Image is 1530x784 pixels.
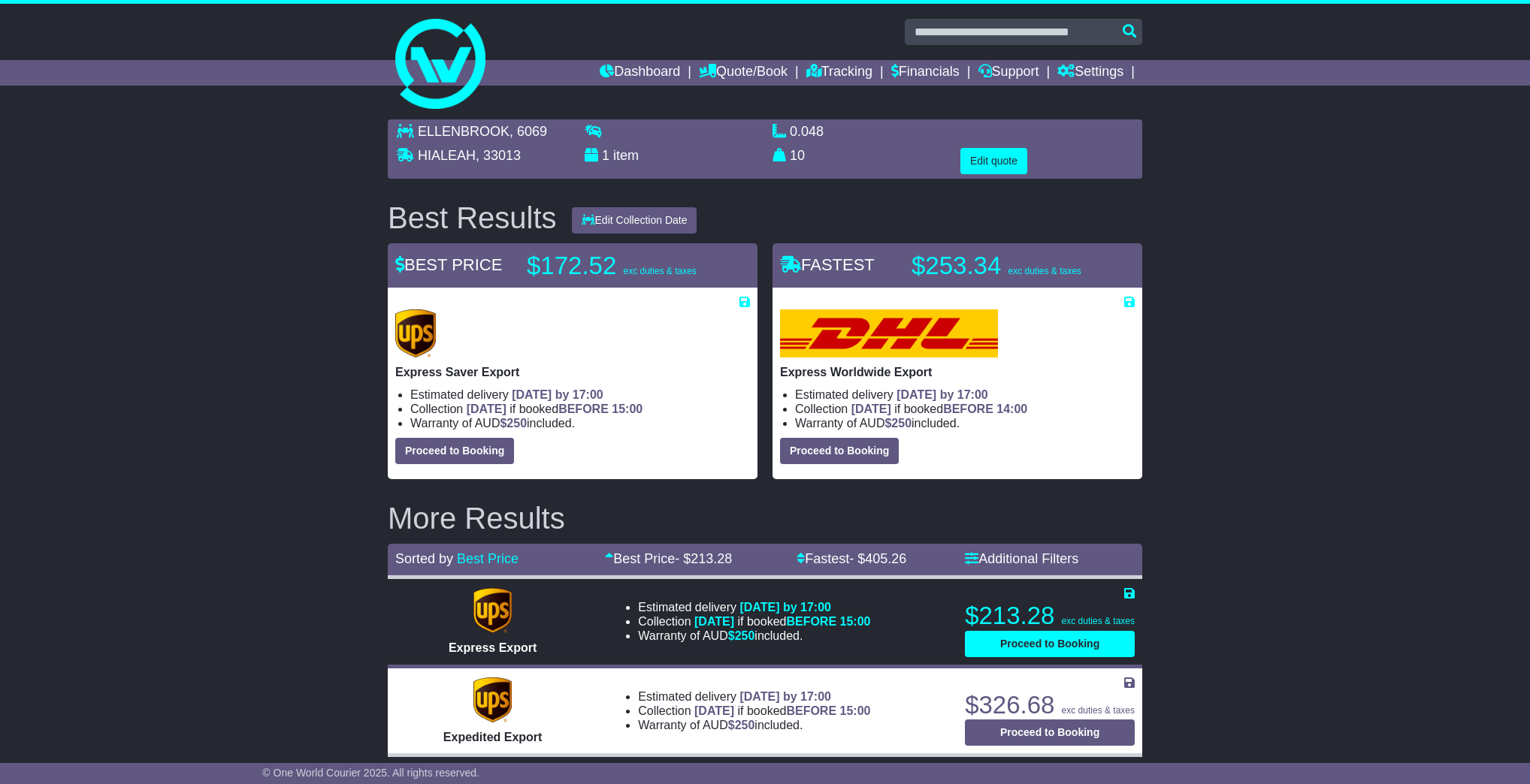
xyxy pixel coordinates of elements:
[418,148,476,163] span: HIALEAH
[891,60,960,86] a: Financials
[467,403,506,415] span: [DATE]
[512,388,603,401] span: [DATE] by 17:00
[694,615,734,628] span: [DATE]
[476,148,521,163] span: , 33013
[965,690,1135,720] p: $326.68
[1057,60,1123,86] a: Settings
[623,266,696,276] span: exc duties & taxes
[500,417,527,430] span: $
[699,60,788,86] a: Quote/Book
[410,416,750,430] li: Warranty of AUD included.
[965,719,1135,746] button: Proceed to Booking
[795,416,1135,430] li: Warranty of AUD included.
[638,704,870,718] li: Collection
[1062,616,1135,626] span: exc duties & taxes
[790,148,805,163] span: 10
[395,365,750,379] p: Express Saver Export
[612,403,643,415] span: 15:00
[735,629,755,642] span: 250
[691,551,732,566] span: 213.28
[897,388,988,401] span: [DATE] by 17:00
[602,148,609,163] span: 1
[410,402,750,416] li: Collection
[728,629,755,642] span: $
[509,124,547,139] span: , 6069
[600,60,680,86] a: Dashboard
[527,251,715,281] p: $172.52
[395,438,514,464] button: Proceed to Booking
[506,417,527,430] span: 250
[605,551,732,566] a: Best Price- $213.28
[728,719,755,731] span: $
[395,309,436,357] img: UPS (new): Express Saver Export
[558,403,609,415] span: BEFORE
[262,767,479,779] span: © One World Courier 2025. All rights reserved.
[638,718,870,732] li: Warranty of AUD included.
[467,403,643,415] span: if booked
[457,551,519,566] a: Best Price
[965,601,1135,631] p: $213.28
[735,719,755,731] span: 250
[806,60,872,86] a: Tracking
[851,403,1027,415] span: if booked
[891,417,912,430] span: 250
[739,601,831,614] span: [DATE] by 17:00
[638,689,870,704] li: Estimated delivery
[418,124,509,139] span: ELLENBROOK
[786,704,836,717] span: BEFORE
[638,600,870,614] li: Estimated delivery
[960,148,1027,174] button: Edit quote
[1008,266,1081,276] span: exc duties & taxes
[410,387,750,402] li: Estimated delivery
[739,690,831,703] span: [DATE] by 17:00
[795,402,1135,416] li: Collection
[638,614,870,629] li: Collection
[965,551,1078,566] a: Additional Filters
[780,255,875,274] span: FASTEST
[840,615,871,628] span: 15:00
[694,704,870,717] span: if booked
[884,417,912,430] span: $
[572,207,697,234] button: Edit Collection Date
[449,641,537,654] span: Express Export
[790,124,824,139] span: 0.048
[1062,705,1135,716] span: exc duties & taxes
[395,551,453,566] span: Sorted by
[780,438,899,464] button: Proceed to Booking
[795,387,1135,402] li: Estimated delivery
[865,551,906,566] span: 405.26
[388,502,1142,535] h2: More Results
[638,629,870,643] li: Warranty of AUD included.
[675,551,732,566] span: - $
[694,704,734,717] span: [DATE]
[851,403,891,415] span: [DATE]
[694,615,870,628] span: if booked
[943,403,993,415] span: BEFORE
[473,588,511,633] img: UPS (new): Express Export
[797,551,906,566] a: Fastest- $405.26
[613,148,639,163] span: item
[786,615,836,628] span: BEFORE
[395,255,502,274] span: BEST PRICE
[849,551,906,566] span: - $
[840,704,871,717] span: 15:00
[978,60,1039,86] a: Support
[380,201,564,234] div: Best Results
[473,677,511,722] img: UPS (new): Expedited Export
[780,365,1135,379] p: Express Worldwide Export
[443,731,543,743] span: Expedited Export
[780,309,998,357] img: DHL: Express Worldwide Export
[996,403,1027,415] span: 14:00
[965,631,1135,657] button: Proceed to Booking
[912,251,1099,281] p: $253.34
